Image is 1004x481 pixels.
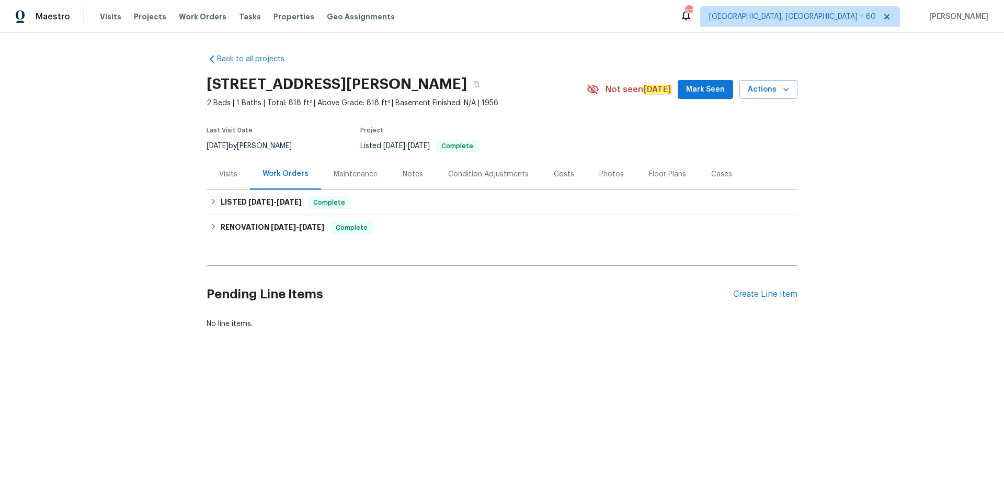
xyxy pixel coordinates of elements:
[271,223,296,231] span: [DATE]
[179,12,226,22] span: Work Orders
[711,169,732,180] div: Cases
[733,289,797,299] div: Create Line Item
[248,198,273,206] span: [DATE]
[643,85,671,94] em: [DATE]
[360,142,478,150] span: Listed
[207,140,304,152] div: by [PERSON_NAME]
[207,142,229,150] span: [DATE]
[383,142,430,150] span: -
[334,169,378,180] div: Maintenance
[309,197,349,208] span: Complete
[360,127,383,133] span: Project
[263,169,309,179] div: Work Orders
[299,223,324,231] span: [DATE]
[221,221,324,234] h6: RENOVATION
[332,222,372,233] span: Complete
[221,196,302,209] h6: LISTED
[134,12,166,22] span: Projects
[207,54,307,64] a: Back to all projects
[408,142,430,150] span: [DATE]
[207,127,253,133] span: Last Visit Date
[685,6,692,17] div: 605
[207,215,797,240] div: RENOVATION [DATE]-[DATE]Complete
[599,169,624,180] div: Photos
[383,142,405,150] span: [DATE]
[36,12,70,22] span: Maestro
[686,83,725,96] span: Mark Seen
[277,198,302,206] span: [DATE]
[467,75,486,94] button: Copy Address
[207,79,467,90] h2: [STREET_ADDRESS][PERSON_NAME]
[207,270,733,319] h2: Pending Line Items
[739,80,797,99] button: Actions
[437,143,477,149] span: Complete
[925,12,988,22] span: [PERSON_NAME]
[248,198,302,206] span: -
[606,84,671,95] span: Not seen
[273,12,314,22] span: Properties
[207,98,587,108] span: 2 Beds | 1 Baths | Total: 818 ft² | Above Grade: 818 ft² | Basement Finished: N/A | 1956
[709,12,876,22] span: [GEOGRAPHIC_DATA], [GEOGRAPHIC_DATA] + 60
[327,12,395,22] span: Geo Assignments
[554,169,574,180] div: Costs
[649,169,686,180] div: Floor Plans
[748,83,789,96] span: Actions
[239,13,261,20] span: Tasks
[678,80,733,99] button: Mark Seen
[100,12,121,22] span: Visits
[207,190,797,215] div: LISTED [DATE]-[DATE]Complete
[219,169,237,180] div: Visits
[207,319,797,329] div: No line items.
[403,169,423,180] div: Notes
[271,223,324,231] span: -
[448,169,529,180] div: Condition Adjustments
